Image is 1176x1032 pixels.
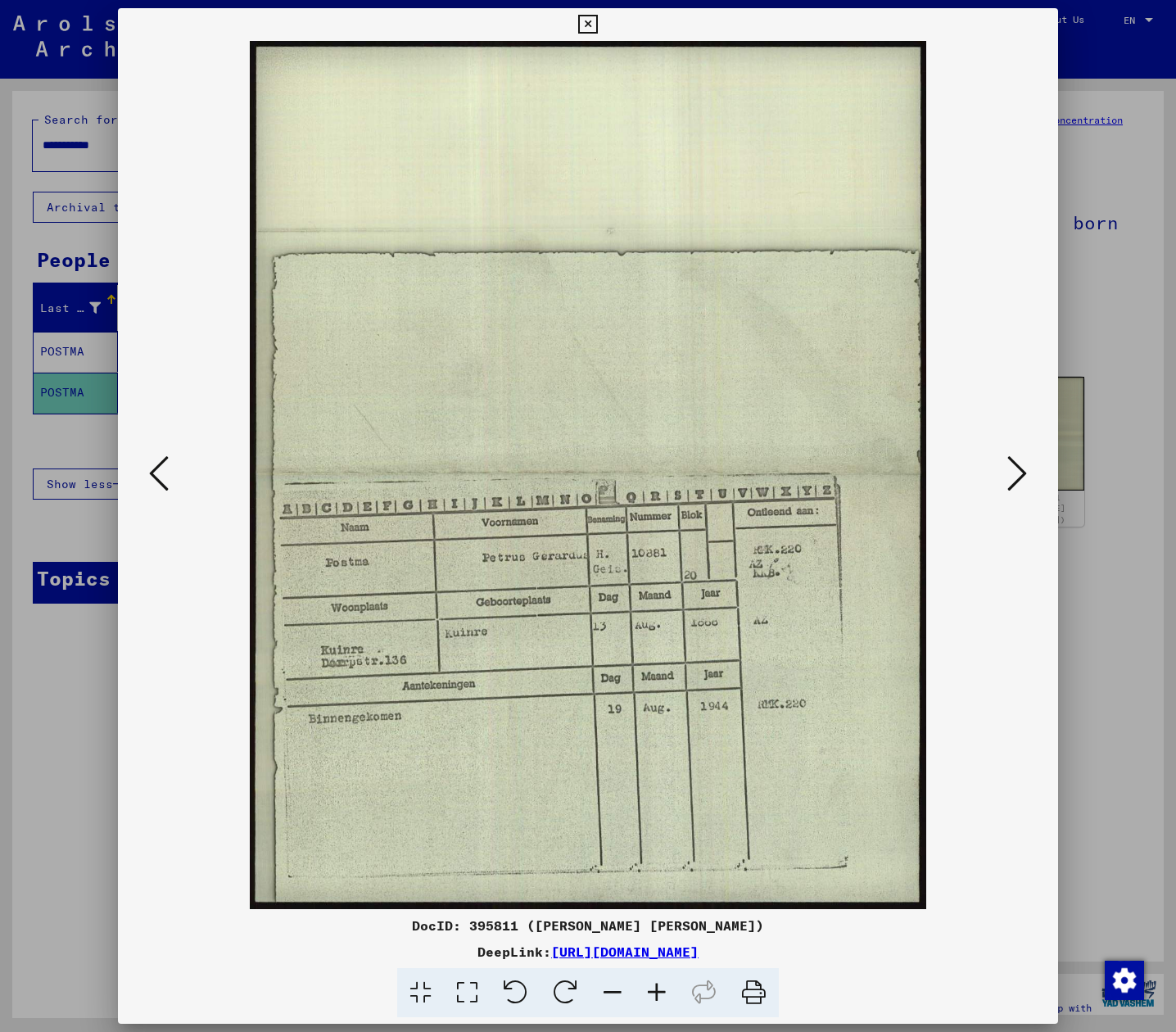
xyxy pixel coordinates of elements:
[1105,961,1144,1000] img: Change consent
[551,944,699,960] a: [URL][DOMAIN_NAME]
[174,41,1003,909] img: 001.jpg
[1104,960,1143,999] div: Change consent
[118,916,1059,935] div: DocID: 395811 ([PERSON_NAME] [PERSON_NAME])
[118,942,1059,962] div: DeepLink:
